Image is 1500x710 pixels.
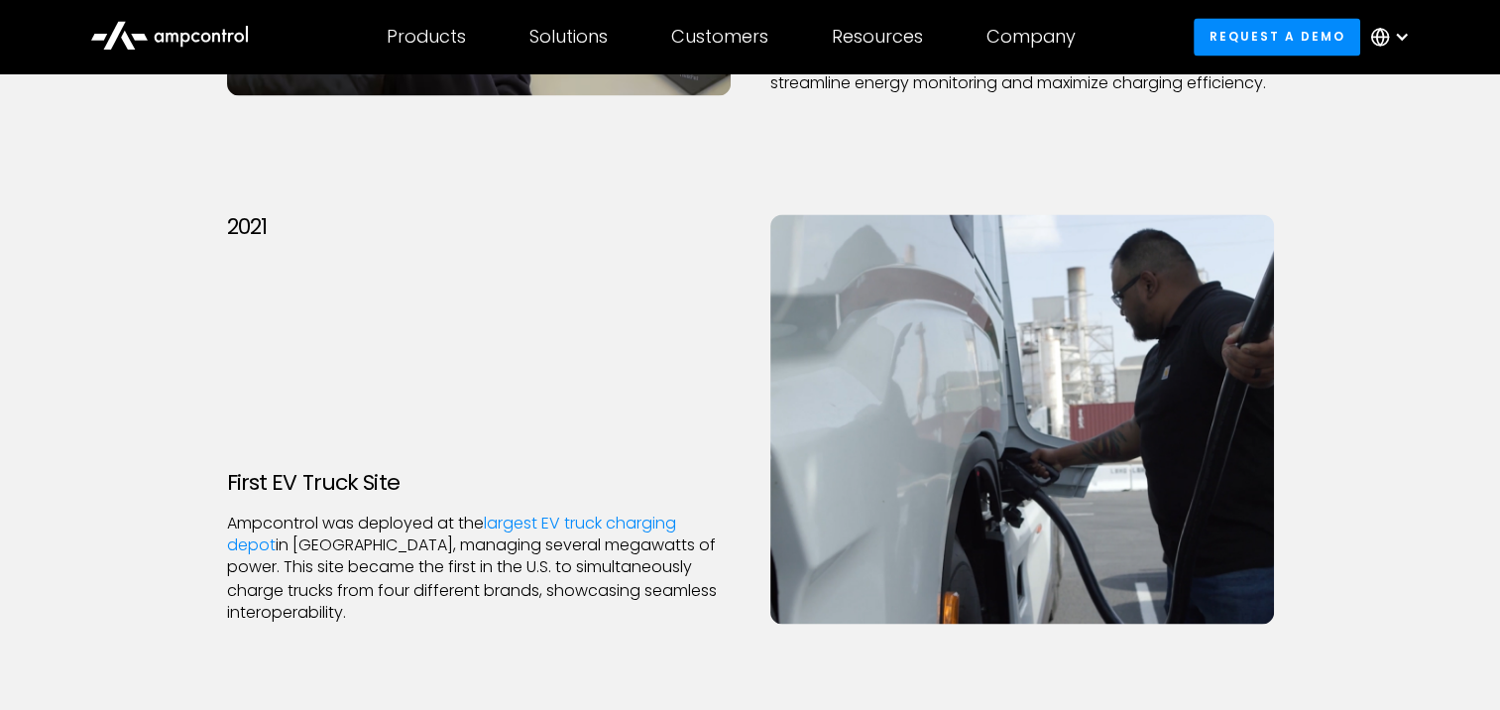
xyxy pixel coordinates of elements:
img: A man plugging in an electric semi truck to charge [770,214,1274,624]
p: Ampcontrol was deployed at the in [GEOGRAPHIC_DATA], managing several megawatts of power. This si... [227,513,731,624]
div: Company [986,26,1076,48]
div: Customers [671,26,768,48]
div: Resources [832,26,923,48]
h3: First EV Truck Site [227,470,731,496]
div: Solutions [529,26,608,48]
div: 2021 [227,214,267,240]
a: Request a demo [1194,18,1360,55]
div: Products [387,26,466,48]
a: largest EV truck charging depot [227,512,676,556]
